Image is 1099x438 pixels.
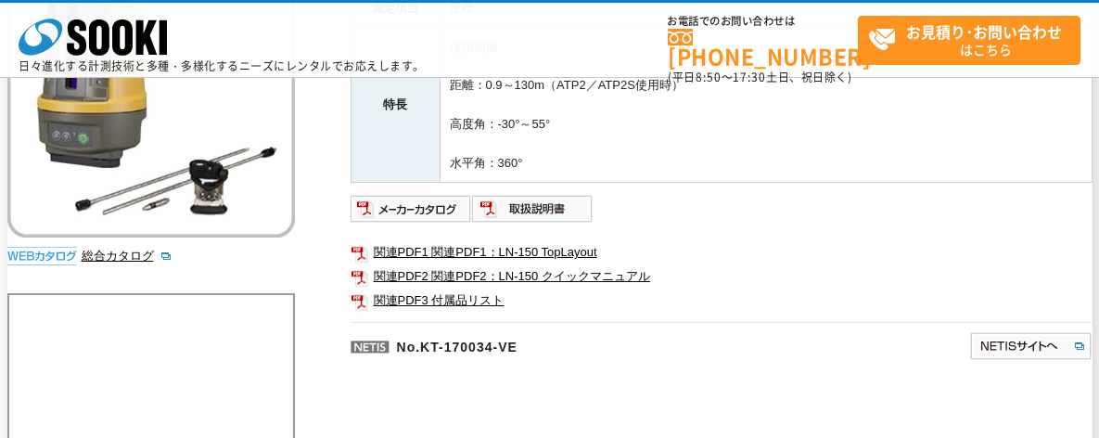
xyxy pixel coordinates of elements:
a: 関連PDF2 関連PDF2：LN-150 クイックマニュアル [351,264,1093,289]
img: NETISサイトへ [969,331,1093,361]
a: [PHONE_NUMBER] [668,29,858,67]
span: お電話でのお問い合わせは [668,16,858,27]
img: 取扱説明書 [472,194,594,224]
p: No.KT-170034-VE [351,322,790,367]
span: 17:30 [733,69,766,85]
img: webカタログ [7,247,77,265]
img: メーカーカタログ [351,194,472,224]
p: 日々進化する計測技術と多種・多様化するニーズにレンタルでお応えします。 [19,60,425,71]
span: はこちら [868,17,1080,63]
a: お見積り･お問い合わせはこちら [858,16,1080,65]
a: 総合カタログ [82,249,173,263]
strong: お見積り･お問い合わせ [906,20,1062,43]
td: 使用範囲 距離：0.9～130m（ATP2／ATP2S使用時） 高度角：-30°～55° 水平角：360° [440,28,1092,183]
th: 特長 [351,28,440,183]
span: (平日 ～ 土日、祝日除く) [668,69,851,85]
a: メーカーカタログ [351,207,472,221]
span: 8:50 [696,69,722,85]
a: 取扱説明書 [472,207,594,221]
a: 関連PDF3 付属品リスト [351,289,1093,313]
a: 関連PDF1 関連PDF1：LN-150 TopLayout [351,240,1093,264]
